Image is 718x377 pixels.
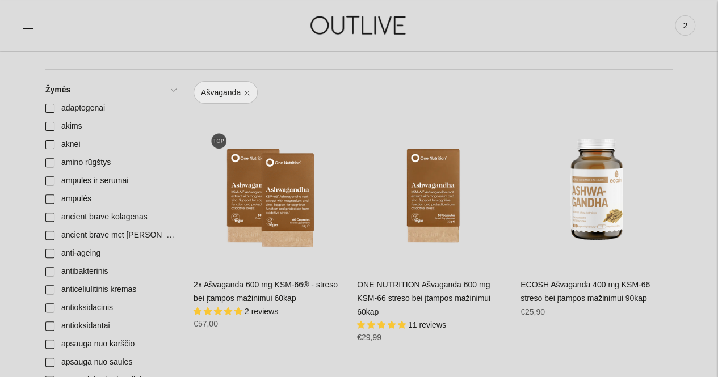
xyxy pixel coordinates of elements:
[357,320,408,329] span: 5.00 stars
[357,115,509,267] a: ONE NUTRITION Ašvaganda 600 mg KSM-66 streso bei įtampos mažinimui 60kap
[194,280,338,303] a: 2x Ašvaganda 600 mg KSM-66® - streso bei įtampos mažinimui 60kap
[194,307,245,316] span: 5.00 stars
[39,172,182,190] a: ampules ir serumai
[39,226,182,244] a: ancient brave mct [PERSON_NAME]
[39,262,182,281] a: antibakterinis
[39,190,182,208] a: ampulės
[675,13,695,38] a: 2
[245,307,278,316] span: 2 reviews
[677,18,693,33] span: 2
[39,281,182,299] a: anticeliulitinis kremas
[357,333,381,342] span: €29,99
[520,307,545,316] span: €25,90
[39,154,182,172] a: amino rūgštys
[520,115,673,267] a: ECOSH Ašvaganda 400 mg KSM-66 streso bei įtampos mažinimui 90kap
[194,81,258,104] a: Ašvaganda
[39,208,182,226] a: ancient brave kolagenas
[39,81,182,99] a: Žymės
[39,299,182,317] a: antioksidacinis
[39,117,182,135] a: akims
[39,99,182,117] a: adaptogenai
[288,6,430,45] img: OUTLIVE
[39,135,182,154] a: aknei
[39,335,182,353] a: apsauga nuo karščio
[39,353,182,371] a: apsauga nuo saules
[39,317,182,335] a: antioksidantai
[520,280,650,303] a: ECOSH Ašvaganda 400 mg KSM-66 streso bei įtampos mažinimui 90kap
[39,244,182,262] a: anti-ageing
[194,115,346,267] a: 2x Ašvaganda 600 mg KSM-66® - streso bei įtampos mažinimui 60kap
[357,280,490,316] a: ONE NUTRITION Ašvaganda 600 mg KSM-66 streso bei įtampos mažinimui 60kap
[408,320,446,329] span: 11 reviews
[194,319,218,328] span: €57,00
